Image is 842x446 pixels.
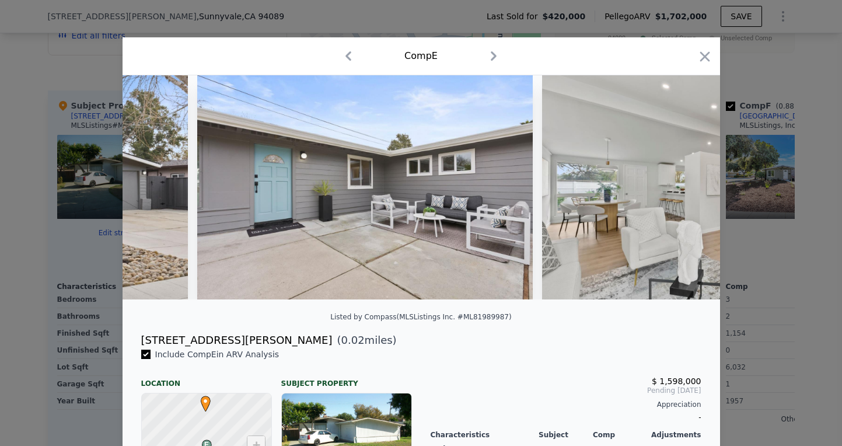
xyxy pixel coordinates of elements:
[151,350,284,359] span: Include Comp E in ARV Analysis
[281,370,412,388] div: Subject Property
[431,386,701,395] span: Pending [DATE]
[141,332,333,349] div: [STREET_ADDRESS][PERSON_NAME]
[652,377,701,386] span: $ 1,598,000
[198,392,214,410] span: •
[404,49,438,63] div: Comp E
[647,430,701,440] div: Adjustments
[141,370,272,388] div: Location
[539,430,593,440] div: Subject
[198,396,205,403] div: •
[431,409,701,426] div: -
[341,334,365,346] span: 0.02
[333,332,397,349] span: ( miles)
[197,75,533,299] img: Property Img
[431,400,701,409] div: Appreciation
[431,430,539,440] div: Characteristics
[330,313,511,321] div: Listed by Compass (MLSListings Inc. #ML81989987)
[593,430,647,440] div: Comp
